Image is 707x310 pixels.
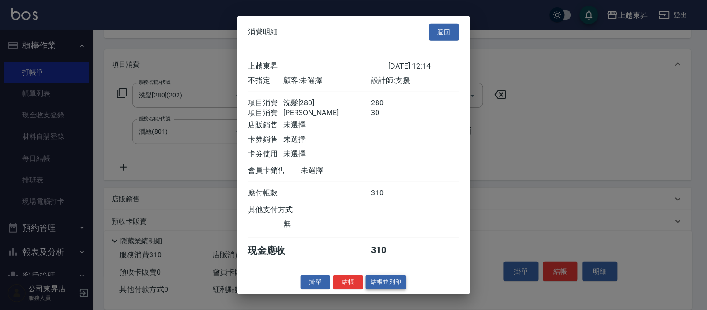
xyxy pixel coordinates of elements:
div: 項目消費 [248,98,283,108]
div: 現金應收 [248,244,301,257]
button: 掛單 [301,275,330,289]
div: 310 [371,188,406,198]
div: [DATE] 12:14 [389,62,459,71]
div: 無 [283,220,371,229]
span: 消費明細 [248,28,278,37]
div: 卡券銷售 [248,135,283,145]
div: 30 [371,108,406,118]
div: 會員卡銷售 [248,166,301,176]
button: 結帳並列印 [366,275,406,289]
button: 返回 [429,23,459,41]
div: 設計師: 支援 [371,76,459,86]
div: 應付帳款 [248,188,283,198]
div: 310 [371,244,406,257]
div: 顧客: 未選擇 [283,76,371,86]
div: 不指定 [248,76,283,86]
div: 未選擇 [301,166,389,176]
div: 上越東昇 [248,62,389,71]
div: 未選擇 [283,120,371,130]
div: 店販銷售 [248,120,283,130]
div: 卡券使用 [248,149,283,159]
div: 其他支付方式 [248,205,319,215]
div: 未選擇 [283,135,371,145]
button: 結帳 [333,275,363,289]
div: 項目消費 [248,108,283,118]
div: [PERSON_NAME] [283,108,371,118]
div: 洗髮[280] [283,98,371,108]
div: 未選擇 [283,149,371,159]
div: 280 [371,98,406,108]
